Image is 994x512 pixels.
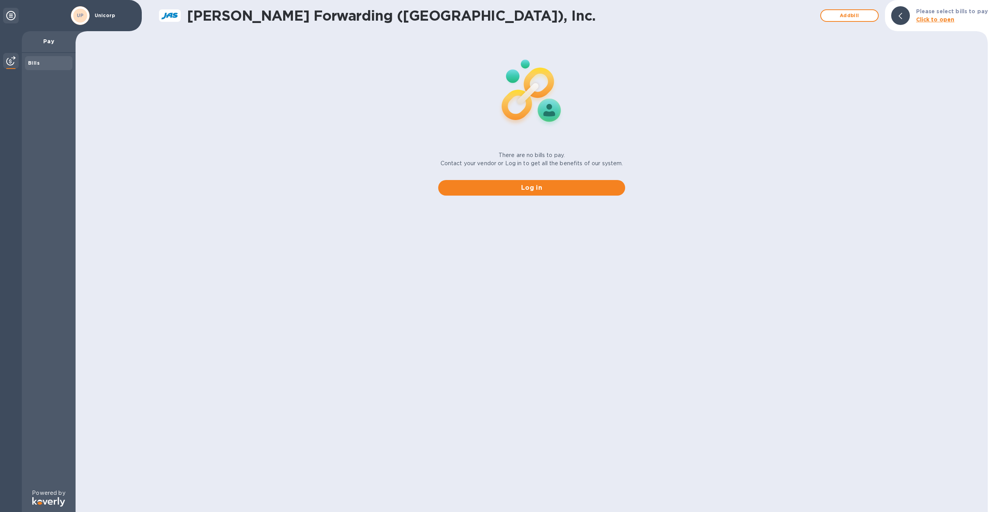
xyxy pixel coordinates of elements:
[32,489,65,497] p: Powered by
[95,13,134,18] p: Unicorp
[444,183,619,192] span: Log in
[187,7,816,24] h1: [PERSON_NAME] Forwarding ([GEOGRAPHIC_DATA]), Inc.
[820,9,879,22] button: Addbill
[77,12,84,18] b: UP
[28,60,40,66] b: Bills
[916,8,988,14] b: Please select bills to pay
[32,497,65,507] img: Logo
[28,37,69,45] p: Pay
[438,180,625,196] button: Log in
[441,151,623,168] p: There are no bills to pay. Contact your vendor or Log in to get all the benefits of our system.
[827,11,872,20] span: Add bill
[916,16,955,23] b: Click to open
